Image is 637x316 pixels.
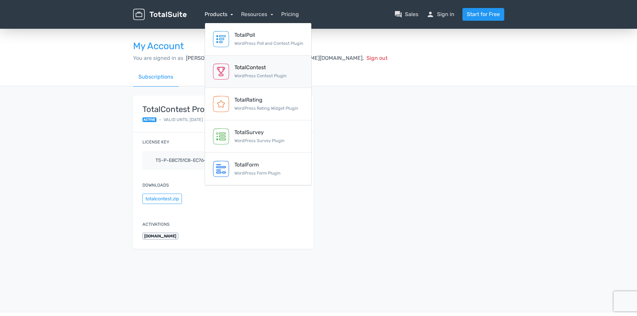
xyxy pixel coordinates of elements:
span: [DOMAIN_NAME] [142,233,179,239]
a: TotalSurvey WordPress Survey Plugin [205,120,311,153]
a: TotalPoll WordPress Poll and Contest Plugin [205,23,311,56]
h3: My Account [133,41,504,51]
img: TotalForm [213,161,229,177]
small: WordPress Poll and Contest Plugin [234,41,303,46]
div: TotalPoll [234,31,303,39]
a: Pricing [281,10,299,18]
span: person [426,10,434,18]
small: WordPress Form Plugin [234,171,281,176]
a: TotalRating WordPress Rating Widget Plugin [205,88,311,120]
div: TotalForm [234,161,281,169]
span: [PERSON_NAME][EMAIL_ADDRESS][PERSON_NAME][DOMAIN_NAME], [186,55,364,61]
a: personSign in [426,10,454,18]
img: TotalRating [213,96,229,112]
small: WordPress Contest Plugin [234,73,287,78]
a: Subscriptions [133,68,179,87]
label: Activations [142,221,170,227]
small: WordPress Survey Plugin [234,138,285,143]
div: TotalSurvey [234,128,285,136]
a: TotalForm WordPress Form Plugin [205,153,311,185]
small: WordPress Rating Widget Plugin [234,106,298,111]
span: active [142,117,157,122]
img: TotalSurvey [213,128,229,144]
label: License key [142,139,169,145]
button: totalcontest.zip [142,194,182,204]
span: Valid until [DATE] [164,116,203,123]
div: TotalContest [234,64,287,72]
strong: TotalContest Pro Subscription [142,105,254,114]
a: Start for Free [462,8,504,21]
span: Sign out [366,55,388,61]
span: You are signed in as [133,55,183,61]
img: TotalContest [213,64,229,80]
div: TotalRating [234,96,298,104]
span: • [159,116,161,123]
img: TotalSuite for WordPress [133,9,187,20]
a: question_answerSales [394,10,418,18]
span: question_answer [394,10,402,18]
img: TotalPoll [213,31,229,47]
a: TotalContest WordPress Contest Plugin [205,56,311,88]
a: Resources [241,11,273,17]
label: Downloads [142,182,169,188]
a: Products [205,11,233,17]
